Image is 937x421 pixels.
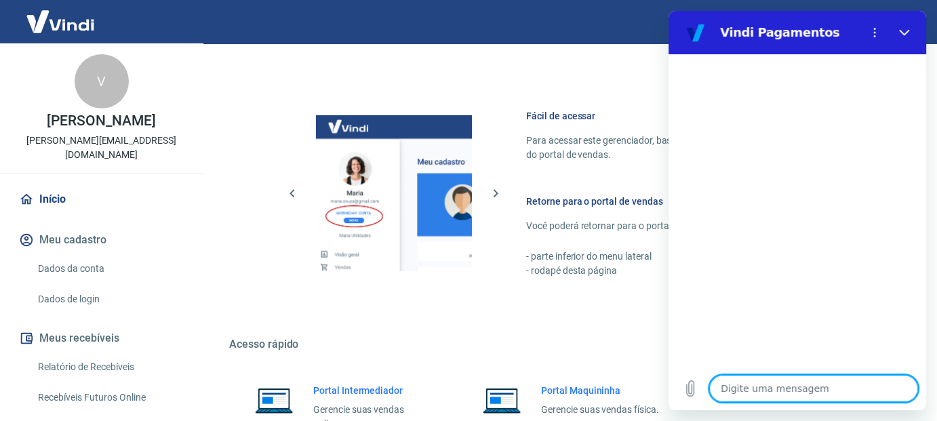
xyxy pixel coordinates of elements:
h5: Acesso rápido [229,338,904,351]
h6: Fácil de acessar [526,109,872,123]
div: V [75,54,129,108]
p: Gerencie suas vendas física. [541,403,659,417]
p: [PERSON_NAME] [47,114,155,128]
img: Imagem de um notebook aberto [473,384,530,416]
iframe: Janela de mensagens [669,11,926,410]
img: Imagem de um notebook aberto [245,384,302,416]
button: Meu cadastro [16,225,186,255]
h6: Portal Maquininha [541,384,659,397]
p: - parte inferior do menu lateral [526,249,872,264]
h6: Portal Intermediador [313,384,433,397]
a: Relatório de Recebíveis [33,353,186,381]
a: Dados de login [33,285,186,313]
a: Recebíveis Futuros Online [33,384,186,412]
img: Imagem da dashboard mostrando o botão de gerenciar conta na sidebar no lado esquerdo [316,115,472,271]
h6: Retorne para o portal de vendas [526,195,872,208]
a: Dados da conta [33,255,186,283]
button: Sair [872,9,921,35]
button: Meus recebíveis [16,323,186,353]
a: Início [16,184,186,214]
p: - rodapé desta página [526,264,872,278]
p: Você poderá retornar para o portal de vendas através das seguintes maneiras: [526,219,872,233]
img: Vindi [16,1,104,42]
p: Para acessar este gerenciador, basta clicar em “Gerenciar conta” no menu lateral do portal de ven... [526,134,872,162]
p: [PERSON_NAME][EMAIL_ADDRESS][DOMAIN_NAME] [11,134,192,162]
